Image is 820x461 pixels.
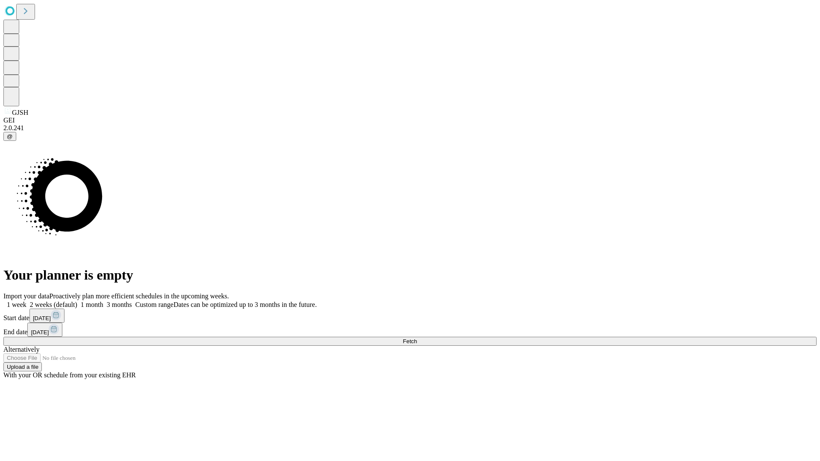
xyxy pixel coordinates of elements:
button: Fetch [3,337,817,346]
span: GJSH [12,109,28,116]
div: GEI [3,117,817,124]
span: [DATE] [31,329,49,336]
span: 1 week [7,301,26,308]
span: Fetch [403,338,417,344]
span: With your OR schedule from your existing EHR [3,371,136,379]
span: Import your data [3,292,50,300]
button: [DATE] [29,309,64,323]
span: Dates can be optimized up to 3 months in the future. [173,301,316,308]
span: 3 months [107,301,132,308]
span: Alternatively [3,346,39,353]
div: End date [3,323,817,337]
button: Upload a file [3,362,42,371]
span: 1 month [81,301,103,308]
span: Proactively plan more efficient schedules in the upcoming weeks. [50,292,229,300]
button: @ [3,132,16,141]
div: 2.0.241 [3,124,817,132]
span: 2 weeks (default) [30,301,77,308]
h1: Your planner is empty [3,267,817,283]
span: Custom range [135,301,173,308]
div: Start date [3,309,817,323]
span: [DATE] [33,315,51,321]
button: [DATE] [27,323,62,337]
span: @ [7,133,13,140]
